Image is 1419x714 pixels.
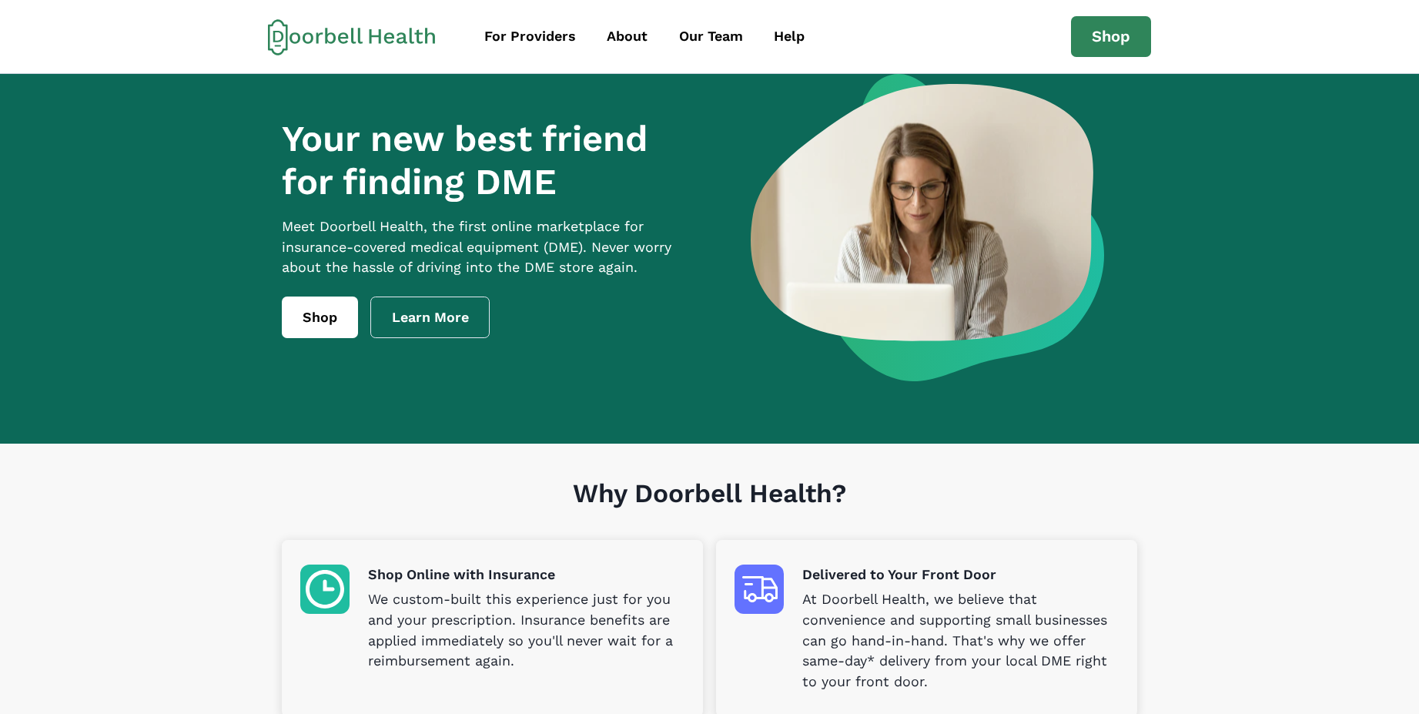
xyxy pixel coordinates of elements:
[282,216,701,279] p: Meet Doorbell Health, the first online marketplace for insurance-covered medical equipment (DME)....
[735,565,784,614] img: Delivered to Your Front Door icon
[282,117,701,204] h1: Your new best friend for finding DME
[593,19,661,54] a: About
[774,26,805,47] div: Help
[368,565,684,585] p: Shop Online with Insurance
[470,19,590,54] a: For Providers
[760,19,818,54] a: Help
[368,589,684,672] p: We custom-built this experience just for you and your prescription. Insurance benefits are applie...
[282,478,1137,541] h1: Why Doorbell Health?
[370,297,490,338] a: Learn More
[802,565,1119,585] p: Delivered to Your Front Door
[679,26,743,47] div: Our Team
[607,26,648,47] div: About
[300,565,350,614] img: Shop Online with Insurance icon
[484,26,576,47] div: For Providers
[802,589,1119,692] p: At Doorbell Health, we believe that convenience and supporting small businesses can go hand-in-ha...
[1071,16,1151,58] a: Shop
[282,297,358,338] a: Shop
[751,74,1104,381] img: a woman looking at a computer
[665,19,757,54] a: Our Team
